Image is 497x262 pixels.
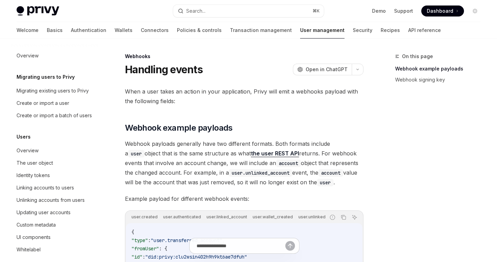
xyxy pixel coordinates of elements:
[395,74,486,85] a: Webhook signing key
[306,66,348,73] span: Open in ChatGPT
[17,245,41,254] div: Whitelabel
[372,8,386,14] a: Demo
[125,194,363,204] span: Example payload for different webhook events:
[186,7,205,15] div: Search...
[17,111,92,120] div: Create or import a batch of users
[350,213,359,222] button: Ask AI
[71,22,106,39] a: Authentication
[251,213,295,221] div: user.wallet_created
[125,53,363,60] div: Webhooks
[381,22,400,39] a: Recipes
[17,22,39,39] a: Welcome
[353,22,372,39] a: Security
[402,52,433,61] span: On this page
[339,213,348,222] button: Copy the contents from the code block
[204,213,249,221] div: user.linked_account
[276,160,301,167] code: account
[469,6,480,17] button: Toggle dark mode
[17,233,51,241] div: UI components
[17,196,85,204] div: Unlinking accounts from users
[11,109,99,122] a: Create or import a batch of users
[427,8,453,14] span: Dashboard
[11,194,99,206] a: Unlinking accounts from users
[47,22,63,39] a: Basics
[125,139,363,187] span: Webhook payloads generally have two different formats. Both formats include a object that is the ...
[161,213,203,221] div: user.authenticated
[395,63,486,74] a: Webhook example payloads
[17,146,39,155] div: Overview
[11,219,99,231] a: Custom metadata
[128,150,145,157] code: user
[17,221,56,229] div: Custom metadata
[11,182,99,194] a: Linking accounts to users
[17,87,89,95] div: Migrating existing users to Privy
[296,213,346,221] div: user.unlinked_account
[17,99,69,107] div: Create or import a user
[394,8,413,14] a: Support
[17,171,50,179] div: Identity tokens
[293,64,352,75] button: Open in ChatGPT
[11,206,99,219] a: Updating user accounts
[17,73,75,81] h5: Migrating users to Privy
[11,144,99,157] a: Overview
[125,63,203,76] h1: Handling events
[17,208,71,217] div: Updating user accounts
[173,5,324,17] button: Search...⌘K
[11,169,99,182] a: Identity tokens
[115,22,133,39] a: Wallets
[17,184,74,192] div: Linking accounts to users
[17,159,53,167] div: The user object
[125,122,233,133] span: Webhook example payloads
[251,150,299,157] a: the user REST API
[421,6,464,17] a: Dashboard
[17,133,31,141] h5: Users
[11,97,99,109] a: Create or import a user
[408,22,441,39] a: API reference
[230,22,292,39] a: Transaction management
[285,241,295,251] button: Send message
[11,50,99,62] a: Overview
[11,243,99,256] a: Whitelabel
[129,213,160,221] div: user.created
[300,22,345,39] a: User management
[141,22,169,39] a: Connectors
[177,22,222,39] a: Policies & controls
[11,231,99,243] a: UI components
[17,52,39,60] div: Overview
[125,87,363,106] span: When a user takes an action in your application, Privy will emit a webhooks payload with the foll...
[328,213,337,222] button: Report incorrect code
[11,85,99,97] a: Migrating existing users to Privy
[318,169,343,177] code: account
[17,6,59,16] img: light logo
[229,169,292,177] code: user.unlinked_account
[317,179,334,186] code: user
[11,157,99,169] a: The user object
[131,229,134,235] span: {
[313,8,320,14] span: ⌘ K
